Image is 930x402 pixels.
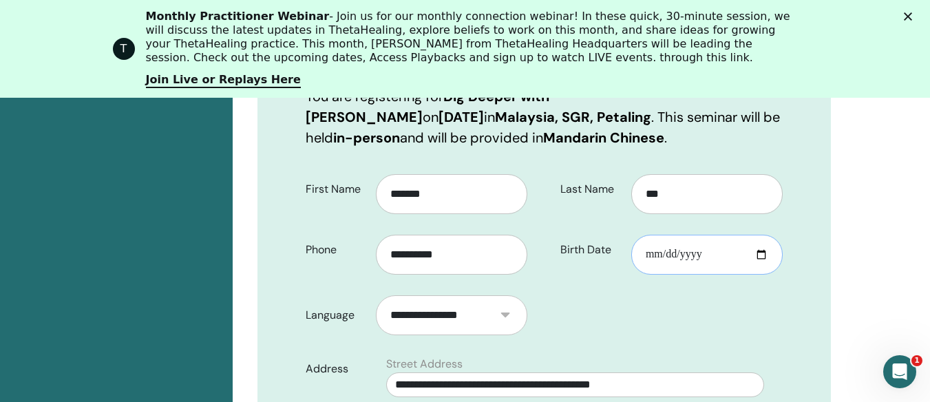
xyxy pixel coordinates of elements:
[295,302,377,328] label: Language
[306,86,783,148] p: You are registering for on in . This seminar will be held and will be provided in .
[333,129,400,147] b: in-person
[146,10,330,23] b: Monthly Practitioner Webinar
[295,356,379,382] label: Address
[113,38,135,60] div: Profile image for ThetaHealing
[146,73,301,88] a: Join Live or Replays Here
[438,108,484,126] b: [DATE]
[495,108,651,126] b: Malaysia, SGR, Petaling
[386,356,463,372] label: Street Address
[146,10,796,65] div: - Join us for our monthly connection webinar! In these quick, 30-minute session, we will discuss ...
[543,129,664,147] b: Mandarin Chinese
[883,355,916,388] iframe: Intercom live chat
[911,355,922,366] span: 1
[295,176,377,202] label: First Name
[295,237,377,263] label: Phone
[904,12,918,21] div: Close
[550,176,631,202] label: Last Name
[306,87,549,126] b: Dig Deeper with [PERSON_NAME]
[550,237,631,263] label: Birth Date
